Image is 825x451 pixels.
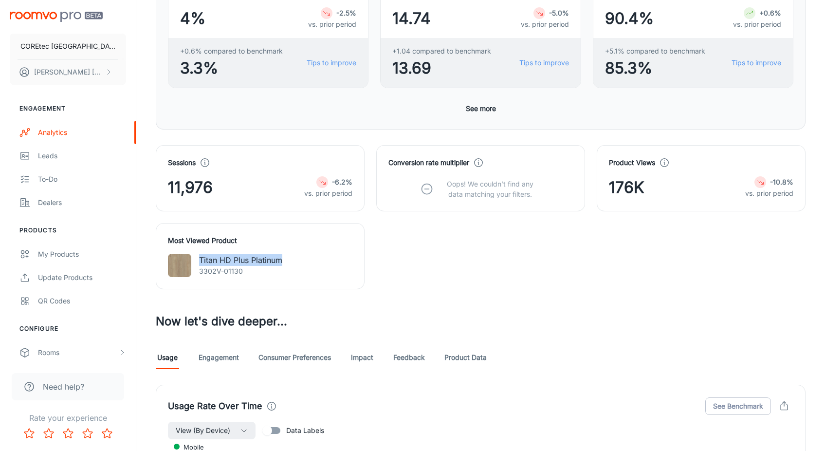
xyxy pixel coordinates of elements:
[38,197,126,208] div: Dealers
[20,41,115,52] p: COREtec [GEOGRAPHIC_DATA]
[38,249,126,260] div: My Products
[549,9,569,17] strong: -5.0%
[770,178,793,186] strong: -10.8%
[78,424,97,443] button: Rate 4 star
[38,174,126,185] div: To-do
[176,425,230,436] span: View (By Device)
[168,399,262,413] h4: Usage Rate Over Time
[19,424,39,443] button: Rate 1 star
[393,346,425,369] a: Feedback
[168,422,256,439] button: View (By Device)
[519,57,569,68] a: Tips to improve
[58,424,78,443] button: Rate 3 star
[462,100,500,117] button: See more
[97,424,117,443] button: Rate 5 star
[199,346,239,369] a: Engagement
[38,127,126,138] div: Analytics
[521,19,569,30] p: vs. prior period
[444,346,487,369] a: Product Data
[605,56,705,80] span: 85.3%
[733,19,781,30] p: vs. prior period
[199,266,282,277] p: 3302V-01130
[38,347,118,358] div: Rooms
[759,9,781,17] strong: +0.6%
[258,346,331,369] a: Consumer Preferences
[180,7,205,30] span: 4%
[10,59,126,85] button: [PERSON_NAME] [PERSON_NAME]
[168,254,191,277] img: Titan HD Plus Platinum
[392,56,491,80] span: 13.69
[286,425,324,436] span: Data Labels
[38,150,126,161] div: Leads
[156,346,179,369] a: Usage
[8,412,128,424] p: Rate your experience
[43,381,84,393] span: Need help?
[392,46,491,56] span: +1.04 compared to benchmark
[605,7,654,30] span: 90.4%
[307,57,356,68] a: Tips to improve
[308,19,356,30] p: vs. prior period
[392,7,431,30] span: 14.74
[705,397,771,415] button: See Benchmark
[350,346,374,369] a: Impact
[34,67,103,77] p: [PERSON_NAME] [PERSON_NAME]
[180,56,283,80] span: 3.3%
[168,157,196,168] h4: Sessions
[732,57,781,68] a: Tips to improve
[38,296,126,306] div: QR Codes
[10,34,126,59] button: COREtec [GEOGRAPHIC_DATA]
[745,188,793,199] p: vs. prior period
[156,313,806,330] h3: Now let's dive deeper...
[199,254,282,266] p: Titan HD Plus Platinum
[168,235,352,246] h4: Most Viewed Product
[332,178,352,186] strong: -6.2%
[605,46,705,56] span: +5.1% compared to benchmark
[609,176,644,199] span: 176K
[609,157,655,168] h4: Product Views
[168,176,213,199] span: 11,976
[38,272,126,283] div: Update Products
[180,46,283,56] span: +0.6% compared to benchmark
[10,12,103,22] img: Roomvo PRO Beta
[388,157,469,168] h4: Conversion rate multiplier
[336,9,356,17] strong: -2.5%
[39,424,58,443] button: Rate 2 star
[440,179,541,199] p: Oops! We couldn’t find any data matching your filters.
[304,188,352,199] p: vs. prior period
